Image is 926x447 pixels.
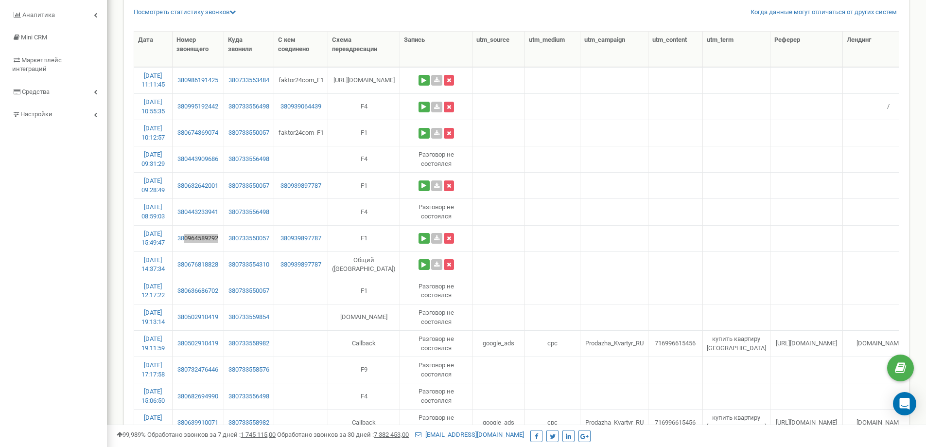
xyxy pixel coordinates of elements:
[328,409,400,435] td: Callback
[580,409,648,435] td: Prodazha_Kvartyr_RU
[141,309,165,325] a: [DATE] 19:13:14
[134,8,236,16] a: Посмотреть cтатистику звонков
[228,339,270,348] a: 380733558982
[400,357,472,383] td: Разговор не состоялся
[525,409,581,435] td: cpc
[176,365,220,375] a: 380732476446
[431,233,442,244] a: Скачать
[228,234,270,243] a: 380733550057
[141,335,165,352] a: [DATE] 19:11:59
[224,32,275,67] th: Куда звонили
[887,103,890,110] span: /
[141,72,165,89] a: [DATE] 11:11:45
[176,286,220,296] a: 380636686702
[472,330,524,357] td: google_ads
[328,304,400,330] td: [DOMAIN_NAME]
[278,234,324,243] a: 380939897787
[328,120,400,146] td: F1
[444,233,454,244] button: Удалить запись
[328,251,400,278] td: Общий ([GEOGRAPHIC_DATA])
[228,418,270,428] a: 380733558982
[770,32,843,67] th: Реферер
[328,225,400,251] td: F1
[173,32,224,67] th: Номер звонящего
[228,208,270,217] a: 380733556498
[176,181,220,191] a: 380632642001
[444,102,454,112] button: Удалить запись
[277,431,409,438] span: Обработано звонков за 30 дней :
[141,151,165,167] a: [DATE] 09:31:29
[21,34,47,41] span: Mini CRM
[472,32,524,67] th: utm_source
[176,392,220,401] a: 380682694990
[141,414,165,430] a: [DATE] 12:26:44
[176,76,220,85] a: 380986191425
[228,286,270,296] a: 380733550057
[176,260,220,269] a: 380676818828
[228,128,270,138] a: 380733550057
[228,260,270,269] a: 380733554310
[328,383,400,409] td: F4
[176,208,220,217] a: 380443233941
[374,431,409,438] u: 7 382 453,00
[228,76,270,85] a: 380733553484
[141,361,165,378] a: [DATE] 17:17:58
[228,155,270,164] a: 380733556498
[176,418,220,428] a: 380639910071
[431,102,442,112] a: Скачать
[228,365,270,375] a: 380733558576
[580,32,648,67] th: utm_campaign
[241,431,276,438] u: 1 745 115,00
[328,146,400,172] td: F4
[328,357,400,383] td: F9
[525,32,581,67] th: utm_medium
[444,128,454,139] button: Удалить запись
[400,278,472,304] td: Разговор не состоялся
[400,409,472,435] td: Разговор не состоялся
[176,313,220,322] a: 380502910419
[328,172,400,198] td: F1
[400,198,472,225] td: Разговор не состоялся
[415,431,524,438] a: [EMAIL_ADDRESS][DOMAIN_NAME]
[431,75,442,86] a: Скачать
[444,75,454,86] button: Удалить запись
[20,110,52,118] span: Настройки
[328,93,400,120] td: F4
[228,181,270,191] a: 380733550057
[856,419,921,426] span: [DOMAIN_NAME][URL]..
[400,146,472,172] td: Разговор не состоялся
[176,102,220,111] a: 380995192442
[751,8,897,17] a: Когда данные могут отличаться от других систем
[228,102,270,111] a: 380733556498
[580,330,648,357] td: Prodazha_Kvartyr_RU
[431,128,442,139] a: Скачать
[703,32,770,67] th: utm_term
[176,234,220,243] a: 380964589292
[400,304,472,330] td: Разговор не состоялся
[141,98,165,115] a: [DATE] 10:55:35
[141,283,165,299] a: [DATE] 12:17:22
[176,339,220,348] a: 380502910419
[648,32,703,67] th: utm_content
[444,180,454,191] button: Удалить запись
[22,88,50,95] span: Средства
[228,313,270,322] a: 380733559854
[147,431,276,438] span: Обработано звонков за 7 дней :
[141,203,165,220] a: [DATE] 08:59:03
[776,340,837,347] span: [URL][DOMAIN_NAME]
[776,419,837,426] span: [URL][DOMAIN_NAME]
[274,67,328,93] td: faktor24com_F1
[328,198,400,225] td: F4
[648,409,703,435] td: 716996615456
[117,431,146,438] span: 99,989%
[431,180,442,191] a: Скачать
[893,392,916,415] div: Open Intercom Messenger
[22,11,55,18] span: Аналитика
[134,32,173,67] th: Дата
[12,56,62,73] span: Маркетплейс интеграций
[328,278,400,304] td: F1
[278,260,324,269] a: 380939897787
[141,125,165,141] a: [DATE] 10:12:57
[141,230,165,247] a: [DATE] 15:49:47
[400,383,472,409] td: Разговор не состоялся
